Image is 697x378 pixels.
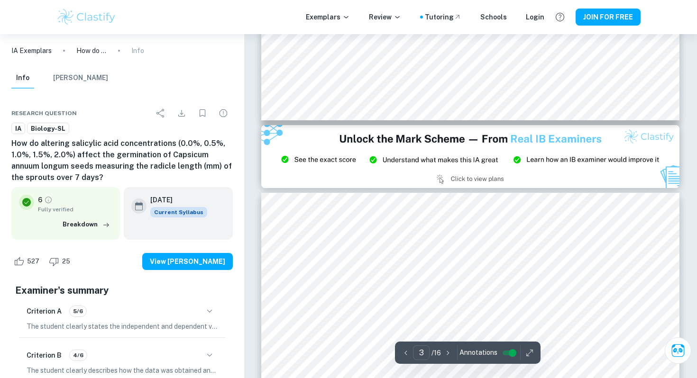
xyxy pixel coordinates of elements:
p: How do altering salicylic acid concentrations (0.0%, 0.5%, 1.0%, 1.5%, 2.0%) affect the germinati... [76,45,107,56]
p: / 16 [431,348,441,358]
button: Ask Clai [665,337,691,364]
span: Research question [11,109,77,117]
a: Grade fully verified [44,196,53,204]
h6: How do altering salicylic acid concentrations (0.0%, 0.5%, 1.0%, 1.5%, 2.0%) affect the germinati... [11,138,233,183]
a: Biology-SL [27,123,69,135]
button: Help and Feedback [552,9,568,25]
button: Info [11,68,34,89]
h5: Examiner's summary [15,283,229,297]
p: The student clearly states the independent and dependent variables in the research question, spec... [27,321,218,332]
h6: [DATE] [150,195,200,205]
div: Like [11,254,45,269]
p: 6 [38,195,42,205]
img: Ad [261,125,679,188]
span: 527 [22,257,45,266]
a: IA Exemplars [11,45,52,56]
a: Tutoring [425,12,461,22]
div: Report issue [214,104,233,123]
div: This exemplar is based on the current syllabus. Feel free to refer to it for inspiration/ideas wh... [150,207,207,217]
span: Current Syllabus [150,207,207,217]
a: Login [526,12,544,22]
div: Download [172,104,191,123]
div: Bookmark [193,104,212,123]
span: 25 [57,257,75,266]
img: Clastify logo [56,8,117,27]
button: Breakdown [60,217,112,232]
div: Dislike [46,254,75,269]
p: Exemplars [306,12,350,22]
p: Review [369,12,401,22]
span: IA [12,124,25,134]
h6: Criterion B [27,350,62,360]
span: Biology-SL [28,124,69,134]
span: Fully verified [38,205,112,214]
button: View [PERSON_NAME] [142,253,233,270]
span: 4/6 [70,351,87,360]
p: Info [131,45,144,56]
p: The student clearly describes how the data was obtained and processed, providing explicit process... [27,365,218,376]
span: 5/6 [70,307,86,315]
h6: Criterion A [27,306,62,316]
div: Share [151,104,170,123]
button: JOIN FOR FREE [576,9,641,26]
a: IA [11,123,25,135]
button: [PERSON_NAME] [53,68,108,89]
a: Schools [480,12,507,22]
span: Annotations [459,348,497,358]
